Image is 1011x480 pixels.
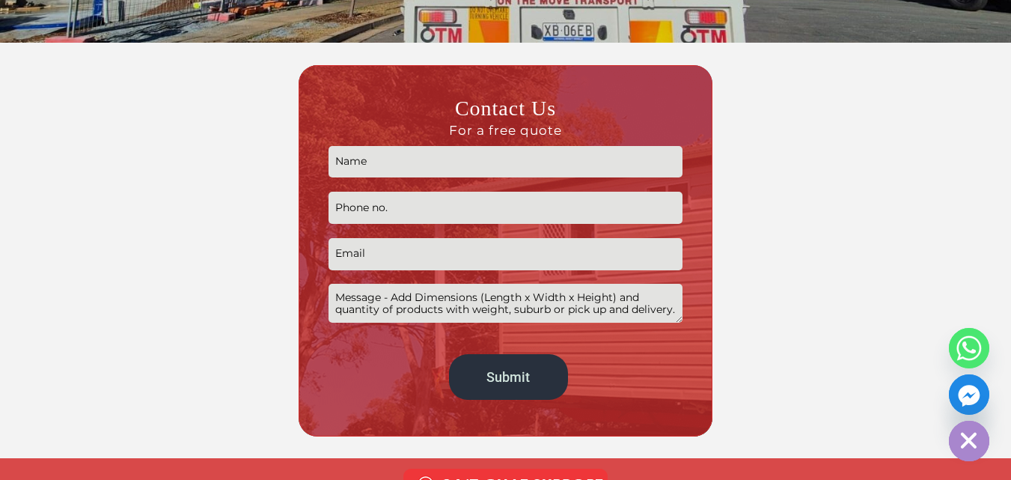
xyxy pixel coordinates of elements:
input: Phone no. [329,192,682,224]
span: For a free quote [329,122,682,139]
input: Email [329,238,682,270]
h3: Contact Us [329,95,682,139]
form: Contact form [329,95,682,407]
a: Whatsapp [949,328,989,368]
input: Name [329,146,682,178]
input: Submit [449,354,568,400]
a: Facebook_Messenger [949,374,989,415]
